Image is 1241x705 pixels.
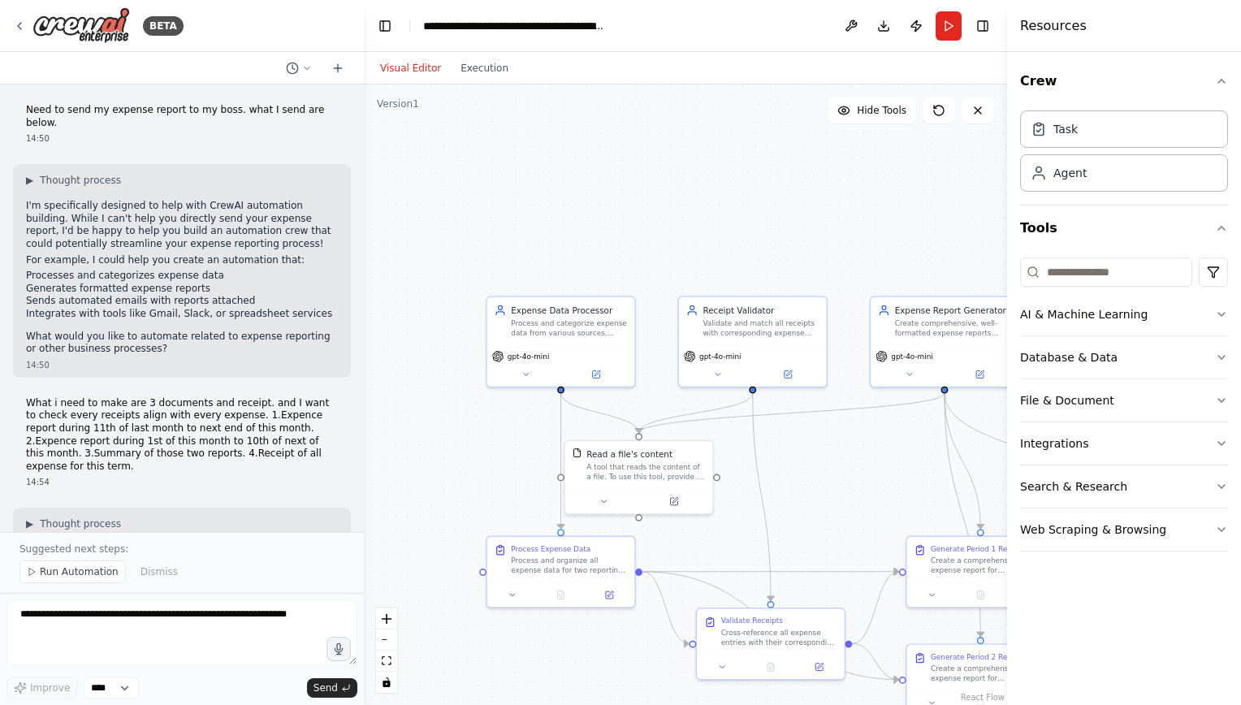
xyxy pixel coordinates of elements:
[6,677,77,699] button: Improve
[1020,422,1228,465] button: Integrations
[26,283,338,296] li: Generates formatted expense reports
[853,638,899,686] g: Edge from 3e9bc573-64c6-4654-b8a5-6e5500bfb119 to 9a3f6ee2-8e99-4293-b936-d5d6ec41d4be
[1020,293,1228,335] button: AI & Machine Learning
[939,393,987,529] g: Edge from 525ee869-d969-4345-96cc-4e6af283cfc1 to 22a16e74-2b0c-42d3-9363-b07b0093f01c
[939,393,987,637] g: Edge from 525ee869-d969-4345-96cc-4e6af283cfc1 to 9a3f6ee2-8e99-4293-b936-d5d6ec41d4be
[677,296,828,387] div: Receipt ValidatorValidate and match all receipts with corresponding expense entries, ensuring eve...
[961,693,1005,702] a: React Flow attribution
[721,628,837,647] div: Cross-reference all expense entries with their corresponding receipts to ensure complete document...
[40,174,121,187] span: Thought process
[931,556,1047,576] div: Create a comprehensive expense report for {reporting_period_1}. Include detailed expense listings...
[26,132,338,145] div: 14:50
[376,672,397,693] button: toggle interactivity
[754,367,821,382] button: Open in side panel
[891,352,932,361] span: gpt-4o-mini
[376,608,397,693] div: React Flow controls
[798,660,840,674] button: Open in side panel
[325,58,351,78] button: Start a new chat
[721,616,783,625] div: Validate Receipts
[370,58,451,78] button: Visual Editor
[26,308,338,321] li: Integrates with tools like Gmail, Slack, or spreadsheet services
[511,544,590,554] div: Process Expense Data
[26,359,338,371] div: 14:50
[141,565,178,578] span: Dismiss
[1020,379,1228,422] button: File & Document
[1020,465,1228,508] button: Search & Research
[26,270,338,283] li: Processes and categorizes expense data
[40,517,121,530] span: Thought process
[511,556,627,576] div: Process and organize all expense data for two reporting periods: {reporting_period_1} and {report...
[640,495,707,509] button: Open in side panel
[699,352,741,361] span: gpt-4o-mini
[562,367,629,382] button: Open in side panel
[376,629,397,651] button: zoom out
[26,174,121,187] button: ▶Thought process
[703,305,819,317] div: Receipt Validator
[564,439,714,514] div: FileReadToolRead a file's contentA tool that reads the content of a file. To use this tool, provi...
[26,517,33,530] span: ▶
[589,588,630,603] button: Open in side panel
[895,318,1011,338] div: Create comprehensive, well-formatted expense reports including individual period reports for {rep...
[931,664,1047,683] div: Create a comprehensive expense report for {reporting_period_2}. Include detailed expense listings...
[573,448,582,458] img: FileReadTool
[642,565,898,577] g: Edge from 016d1ef8-7c64-41aa-aa04-bec20da9fa9c to 22a16e74-2b0c-42d3-9363-b07b0093f01c
[555,393,645,433] g: Edge from 64a526ba-a28c-442e-9294-2d9869b36f75 to 1feaf34b-3e42-468f-add9-97a298cf7664
[511,318,627,338] div: Process and categorize expense data from various sources, ensuring all expenses are properly form...
[971,15,994,37] button: Hide right sidebar
[377,97,419,110] div: Version 1
[32,7,130,44] img: Logo
[508,352,549,361] span: gpt-4o-mini
[555,393,567,529] g: Edge from 64a526ba-a28c-442e-9294-2d9869b36f75 to 016d1ef8-7c64-41aa-aa04-bec20da9fa9c
[374,15,396,37] button: Hide left sidebar
[376,608,397,629] button: zoom in
[1020,251,1228,564] div: Tools
[313,681,338,694] span: Send
[132,560,186,583] button: Dismiss
[1053,165,1087,181] div: Agent
[307,678,357,698] button: Send
[955,588,1006,603] button: No output available
[746,660,797,674] button: No output available
[586,448,672,461] div: Read a file's content
[1020,508,1228,551] button: Web Scraping & Browsing
[26,174,33,187] span: ▶
[703,318,819,338] div: Validate and match all receipts with corresponding expense entries, ensuring every expense from {...
[633,393,759,433] g: Edge from d7a267f7-654d-4e2d-86fc-7cb69281721a to 1feaf34b-3e42-468f-add9-97a298cf7664
[511,305,627,317] div: Expense Data Processor
[30,681,70,694] span: Improve
[19,543,344,556] p: Suggested next steps:
[1020,104,1228,205] div: Crew
[26,254,338,267] p: For example, I could help you create an automation that:
[857,104,906,117] span: Hide Tools
[642,565,898,686] g: Edge from 016d1ef8-7c64-41aa-aa04-bec20da9fa9c to 9a3f6ee2-8e99-4293-b936-d5d6ec41d4be
[931,652,1022,662] div: Generate Period 2 Report
[26,295,338,308] li: Sends automated emails with reports attached
[1053,121,1078,137] div: Task
[828,97,916,123] button: Hide Tools
[642,565,689,649] g: Edge from 016d1ef8-7c64-41aa-aa04-bec20da9fa9c to 3e9bc573-64c6-4654-b8a5-6e5500bfb119
[586,462,705,482] div: A tool that reads the content of a file. To use this tool, provide a 'file_path' parameter with t...
[535,588,586,603] button: No output available
[853,565,899,649] g: Edge from 3e9bc573-64c6-4654-b8a5-6e5500bfb119 to 22a16e74-2b0c-42d3-9363-b07b0093f01c
[486,536,636,608] div: Process Expense DataProcess and organize all expense data for two reporting periods: {reporting_p...
[870,296,1020,387] div: Expense Report GeneratorCreate comprehensive, well-formatted expense reports including individual...
[895,305,1011,317] div: Expense Report Generator
[931,544,1022,554] div: Generate Period 1 Report
[26,517,121,530] button: ▶Thought process
[26,331,338,356] p: What would you like to automate related to expense reporting or other business processes?
[633,393,950,433] g: Edge from 525ee869-d969-4345-96cc-4e6af283cfc1 to 1feaf34b-3e42-468f-add9-97a298cf7664
[423,18,606,34] nav: breadcrumb
[906,536,1056,608] div: Generate Period 1 ReportCreate a comprehensive expense report for {reporting_period_1}. Include d...
[40,565,119,578] span: Run Automation
[1020,336,1228,378] button: Database & Data
[26,200,338,250] p: I'm specifically designed to help with CrewAI automation building. While I can't help you directl...
[1020,58,1228,104] button: Crew
[696,608,846,680] div: Validate ReceiptsCross-reference all expense entries with their corresponding receipts to ensure ...
[326,637,351,661] button: Click to speak your automation idea
[143,16,184,36] div: BETA
[451,58,518,78] button: Execution
[486,296,636,387] div: Expense Data ProcessorProcess and categorize expense data from various sources, ensuring all expe...
[19,560,126,583] button: Run Automation
[1020,16,1087,36] h4: Resources
[26,397,338,474] p: What i need to make are 3 documents and receipt. and I want to check every receipts align with ev...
